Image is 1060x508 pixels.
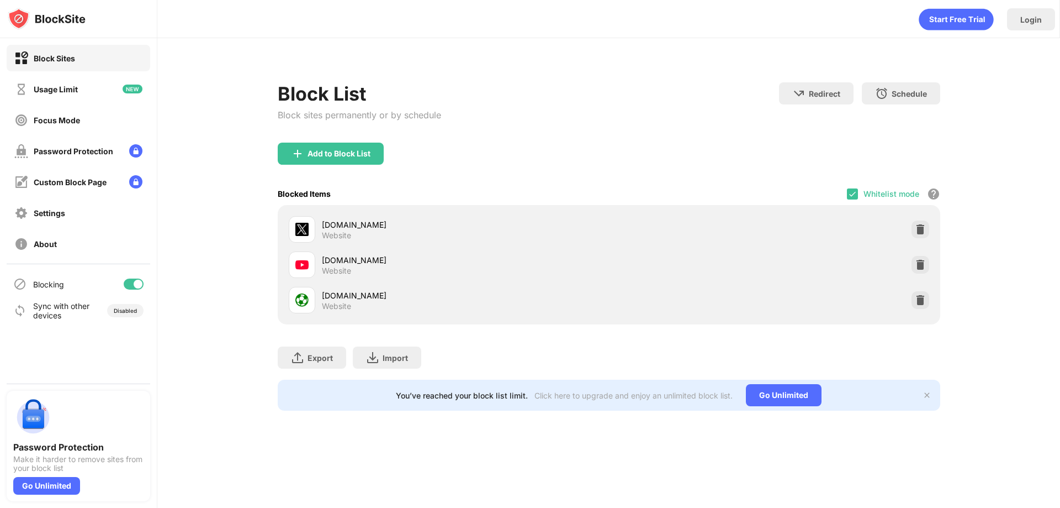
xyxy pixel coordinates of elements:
div: You’ve reached your block list limit. [396,391,528,400]
img: customize-block-page-off.svg [14,175,28,189]
div: animation [919,8,994,30]
img: favicons [295,258,309,271]
div: Click here to upgrade and enjoy an unlimited block list. [534,391,733,400]
div: Block Sites [34,54,75,63]
div: Block sites permanently or by schedule [278,109,441,121]
div: Password Protection [34,146,113,156]
div: Redirect [809,89,840,98]
img: new-icon.svg [123,85,142,93]
div: Schedule [892,89,927,98]
div: Password Protection [13,442,144,453]
img: block-on.svg [14,51,28,65]
img: lock-menu.svg [129,175,142,188]
div: Custom Block Page [34,177,107,187]
div: Go Unlimited [13,477,80,495]
img: push-password-protection.svg [13,397,53,437]
div: Settings [34,208,65,218]
img: favicons [295,294,309,307]
img: about-off.svg [14,237,28,251]
div: Sync with other devices [33,301,90,320]
div: Blocked Items [278,189,331,198]
div: Disabled [114,307,137,314]
div: Website [322,266,351,276]
div: [DOMAIN_NAME] [322,219,609,231]
div: [DOMAIN_NAME] [322,254,609,266]
div: Website [322,231,351,240]
div: Focus Mode [34,116,80,125]
div: Blocking [33,280,64,289]
div: Go Unlimited [746,384,821,406]
div: Make it harder to remove sites from your block list [13,455,144,473]
div: Import [383,353,408,363]
div: Add to Block List [308,149,370,158]
div: Login [1020,15,1042,24]
img: blocking-icon.svg [13,277,26,291]
img: x-button.svg [923,391,931,400]
img: time-usage-off.svg [14,82,28,96]
div: Block List [278,82,441,105]
img: logo-blocksite.svg [8,8,86,30]
img: settings-off.svg [14,206,28,220]
div: [DOMAIN_NAME] [322,290,609,301]
div: Whitelist mode [863,189,919,198]
img: sync-icon.svg [13,304,26,317]
img: favicons [295,223,309,236]
img: lock-menu.svg [129,144,142,158]
img: focus-off.svg [14,113,28,127]
div: Website [322,301,351,311]
div: Export [308,353,333,363]
div: Usage Limit [34,85,78,94]
img: check.svg [848,190,857,198]
img: password-protection-off.svg [14,144,28,158]
div: About [34,239,57,249]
